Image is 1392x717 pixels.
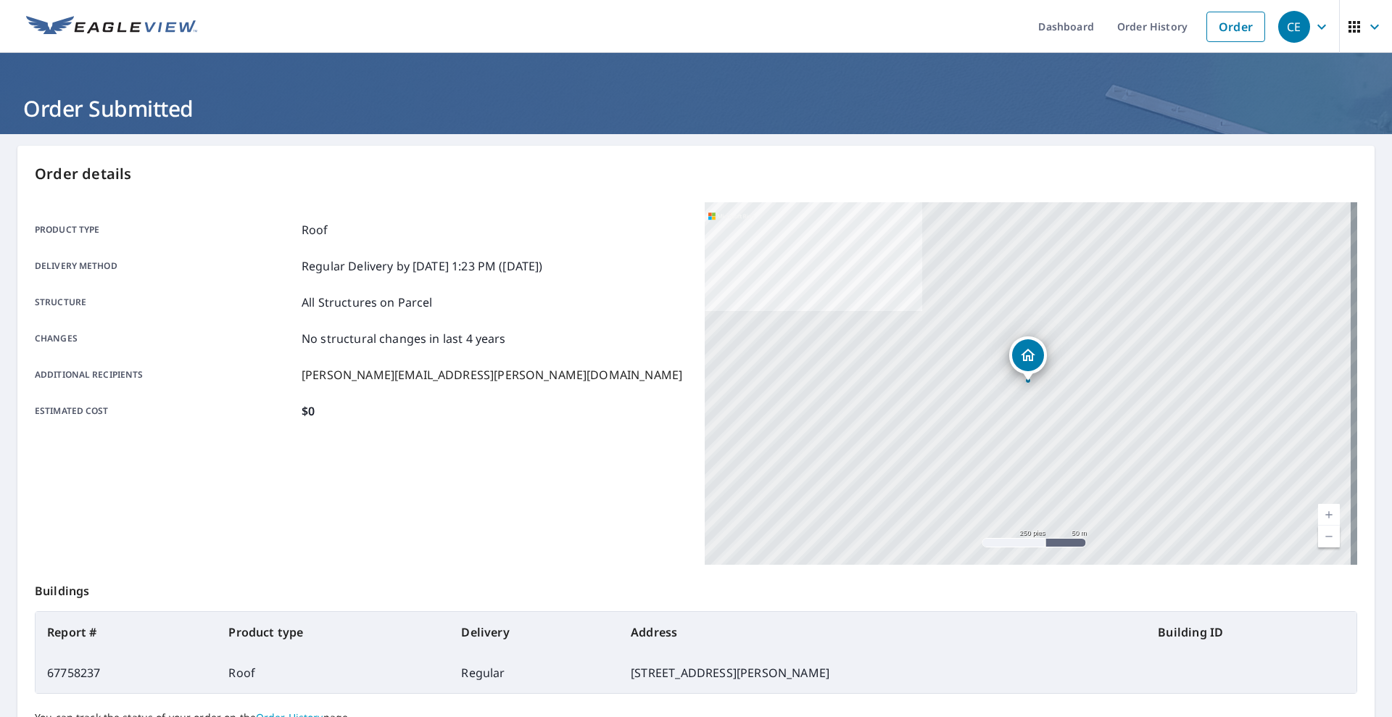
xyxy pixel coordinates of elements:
th: Product type [217,612,449,652]
h1: Order Submitted [17,94,1375,123]
p: Buildings [35,565,1357,611]
p: Product type [35,221,296,239]
p: Changes [35,330,296,347]
th: Report # [36,612,217,652]
th: Building ID [1146,612,1356,652]
td: Roof [217,652,449,693]
p: No structural changes in last 4 years [302,330,506,347]
a: Nivel actual 17, ampliar [1318,504,1340,526]
div: Dropped pin, building 1, Residential property, 39 King Rd Middletown, RI 02842 [1009,336,1047,381]
p: [PERSON_NAME][EMAIL_ADDRESS][PERSON_NAME][DOMAIN_NAME] [302,366,682,384]
p: Additional recipients [35,366,296,384]
td: Regular [449,652,619,693]
p: Structure [35,294,296,311]
a: Nivel actual 17, alejar [1318,526,1340,547]
p: Delivery method [35,257,296,275]
img: EV Logo [26,16,197,38]
p: Roof [302,221,328,239]
td: 67758237 [36,652,217,693]
th: Address [619,612,1146,652]
div: CE [1278,11,1310,43]
p: $0 [302,402,315,420]
p: Estimated cost [35,402,296,420]
a: Order [1206,12,1265,42]
td: [STREET_ADDRESS][PERSON_NAME] [619,652,1146,693]
th: Delivery [449,612,619,652]
p: Order details [35,163,1357,185]
p: Regular Delivery by [DATE] 1:23 PM ([DATE]) [302,257,542,275]
p: All Structures on Parcel [302,294,433,311]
